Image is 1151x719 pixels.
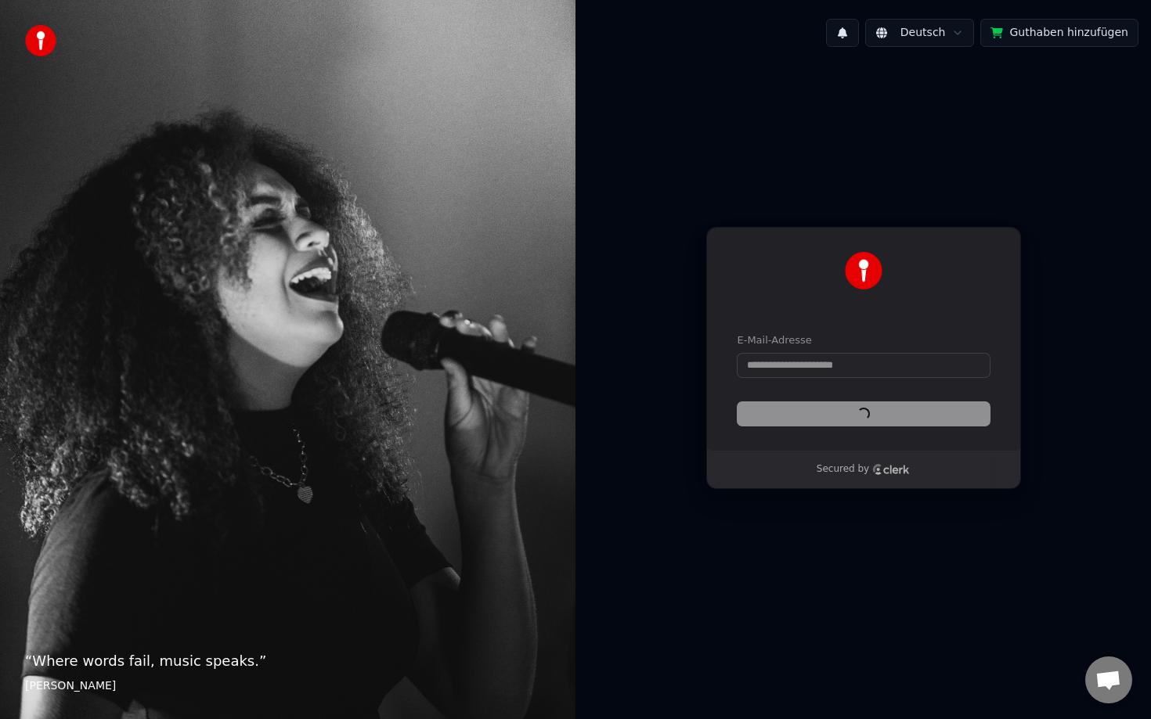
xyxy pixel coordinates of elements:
a: Chat öffnen [1085,656,1132,703]
img: youka [25,25,56,56]
button: Guthaben hinzufügen [980,19,1138,47]
p: “ Where words fail, music speaks. ” [25,650,550,672]
a: Clerk logo [872,464,910,475]
footer: [PERSON_NAME] [25,678,550,694]
img: Youka [845,252,882,289]
p: Secured by [817,463,869,476]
